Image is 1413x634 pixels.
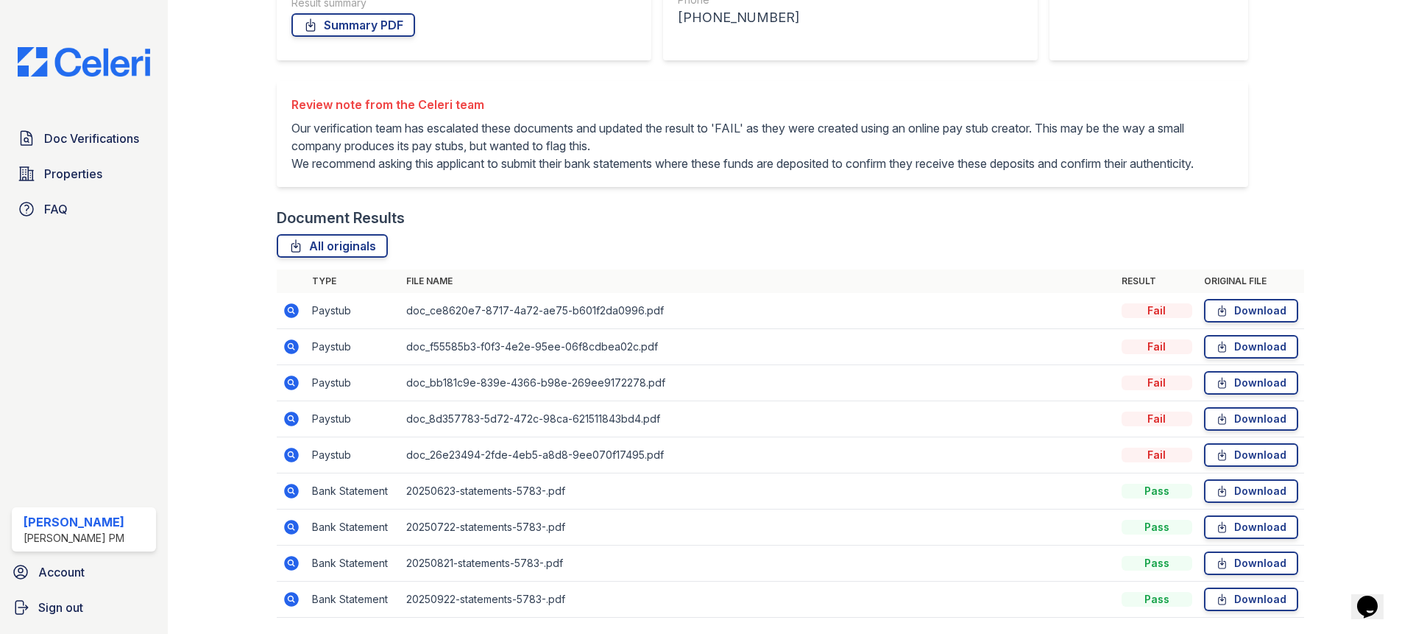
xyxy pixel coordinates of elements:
a: Properties [12,159,156,189]
a: Account [6,557,162,587]
div: [PHONE_NUMBER] [678,7,1023,28]
td: doc_26e23494-2fde-4eb5-a8d8-9ee070f17495.pdf [400,437,1116,473]
img: CE_Logo_Blue-a8612792a0a2168367f1c8372b55b34899dd931a85d93a1a3d3e32e68fde9ad4.png [6,47,162,77]
span: FAQ [44,200,68,218]
td: 20250922-statements-5783-.pdf [400,582,1116,618]
td: doc_8d357783-5d72-472c-98ca-621511843bd4.pdf [400,401,1116,437]
a: Summary PDF [291,13,415,37]
div: Pass [1122,592,1192,607]
a: Sign out [6,593,162,622]
a: Download [1204,552,1298,575]
td: 20250821-statements-5783-.pdf [400,546,1116,582]
div: Pass [1122,556,1192,571]
th: Type [306,270,400,293]
div: Pass [1122,484,1192,499]
td: Bank Statement [306,582,400,618]
td: Paystub [306,401,400,437]
a: Download [1204,479,1298,503]
td: Bank Statement [306,546,400,582]
a: Download [1204,335,1298,359]
td: Paystub [306,437,400,473]
div: Pass [1122,520,1192,535]
a: Download [1204,407,1298,431]
div: Fail [1122,376,1192,390]
td: Paystub [306,293,400,329]
div: Fail [1122,339,1192,354]
div: Fail [1122,303,1192,318]
a: Download [1204,299,1298,323]
p: Our verification team has escalated these documents and updated the result to 'FAIL' as they were... [291,119,1233,172]
a: Download [1204,588,1298,611]
a: FAQ [12,194,156,224]
a: All originals [277,234,388,258]
th: File name [400,270,1116,293]
td: Bank Statement [306,473,400,510]
div: [PERSON_NAME] [24,513,124,531]
td: 20250623-statements-5783-.pdf [400,473,1116,510]
div: Fail [1122,412,1192,426]
td: 20250722-statements-5783-.pdf [400,510,1116,546]
a: Download [1204,371,1298,395]
th: Original file [1198,270,1304,293]
td: Paystub [306,329,400,365]
iframe: chat widget [1351,575,1398,619]
div: [PERSON_NAME] PM [24,531,124,546]
a: Download [1204,515,1298,539]
div: Review note from the Celeri team [291,96,1233,113]
td: Paystub [306,365,400,401]
a: Download [1204,443,1298,467]
th: Result [1116,270,1198,293]
span: Account [38,563,85,581]
span: Sign out [38,599,83,616]
td: doc_f55585b3-f0f3-4e2e-95ee-06f8cdbea02c.pdf [400,329,1116,365]
span: Doc Verifications [44,130,139,147]
td: doc_ce8620e7-8717-4a72-ae75-b601f2da0996.pdf [400,293,1116,329]
div: Document Results [277,208,405,228]
span: Properties [44,165,102,183]
div: Fail [1122,448,1192,462]
td: doc_bb181c9e-839e-4366-b98e-269ee9172278.pdf [400,365,1116,401]
a: Doc Verifications [12,124,156,153]
td: Bank Statement [306,510,400,546]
